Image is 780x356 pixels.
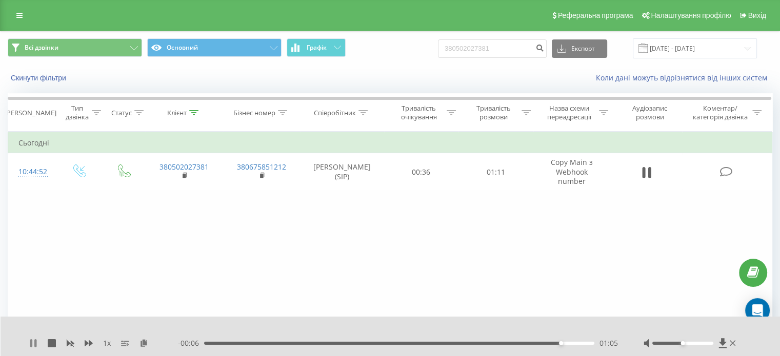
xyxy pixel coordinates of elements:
[690,104,750,121] div: Коментар/категорія дзвінка
[111,109,132,117] div: Статус
[599,338,618,348] span: 01:05
[533,153,610,191] td: Copy Main з Webhook number
[468,104,519,121] div: Тривалість розмови
[147,38,282,57] button: Основний
[233,109,275,117] div: Бізнес номер
[384,153,458,191] td: 00:36
[167,109,187,117] div: Клієнт
[159,162,209,172] a: 380502027381
[103,338,111,348] span: 1 x
[8,38,142,57] button: Всі дзвінки
[5,109,56,117] div: [PERSON_NAME]
[237,162,286,172] a: 380675851212
[178,338,204,348] span: - 00:06
[18,162,46,182] div: 10:44:52
[559,341,563,345] div: Accessibility label
[552,39,607,58] button: Експорт
[620,104,680,121] div: Аудіозапис розмови
[301,153,384,191] td: [PERSON_NAME] (SIP)
[458,153,533,191] td: 01:11
[745,298,770,323] div: Open Intercom Messenger
[558,11,633,19] span: Реферальна програма
[307,44,327,51] span: Графік
[393,104,445,121] div: Тривалість очікування
[543,104,596,121] div: Назва схеми переадресації
[438,39,547,58] input: Пошук за номером
[287,38,346,57] button: Графік
[8,133,772,153] td: Сьогодні
[314,109,356,117] div: Співробітник
[8,73,71,82] button: Скинути фільтри
[681,341,685,345] div: Accessibility label
[25,44,58,52] span: Всі дзвінки
[596,73,772,82] a: Коли дані можуть відрізнятися вiд інших систем
[65,104,89,121] div: Тип дзвінка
